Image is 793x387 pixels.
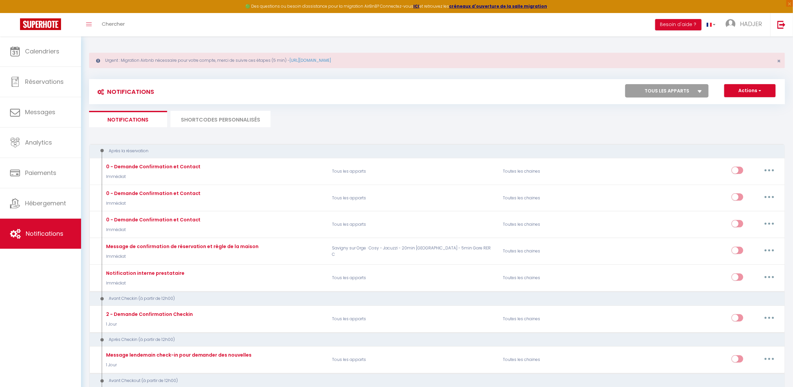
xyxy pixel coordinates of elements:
div: 0 - Demande Confirmation et Contact [104,190,201,197]
p: 1 Jour [104,321,193,328]
div: Urgent : Migration Airbnb nécessaire pour votre compte, merci de suivre ces étapes (5 min) - [89,53,785,68]
span: × [777,57,781,65]
div: Toutes les chaines [498,162,612,181]
div: Après Checkin (à partir de 12h00) [95,337,765,343]
button: Actions [724,84,776,98]
a: ... HADJER [721,13,770,36]
p: Tous les apparts [328,215,498,234]
img: ... [726,19,736,29]
span: Réservations [25,77,64,86]
span: Paiements [25,169,56,177]
img: Super Booking [20,18,61,30]
p: Tous les apparts [328,162,498,181]
div: Toutes les chaines [498,215,612,234]
p: Immédiat [104,280,184,286]
span: Hébergement [25,199,66,207]
a: créneaux d'ouverture de la salle migration [449,3,547,9]
p: Tous les apparts [328,268,498,288]
button: Ouvrir le widget de chat LiveChat [5,3,25,23]
span: Analytics [25,138,52,147]
p: 1 Jour [104,362,252,368]
p: Immédiat [104,253,259,260]
h3: Notifications [94,84,154,99]
a: ICI [413,3,419,9]
button: Close [777,58,781,64]
div: Toutes les chaines [498,268,612,288]
div: Toutes les chaines [498,188,612,208]
div: Avant Checkin (à partir de 12h00) [95,296,765,302]
div: Toutes les chaines [498,309,612,329]
p: Tous les apparts [328,188,498,208]
span: HADJER [740,20,762,28]
button: Besoin d'aide ? [655,19,702,30]
p: Tous les apparts [328,309,498,329]
p: Immédiat [104,174,201,180]
span: Calendriers [25,47,59,55]
p: Savigny sur Orge · Cosy - Jacuzzi - 20min [GEOGRAPHIC_DATA] - 5min Gare RER C [328,242,498,261]
div: Avant Checkout (à partir de 12h00) [95,378,765,384]
div: 0 - Demande Confirmation et Contact [104,216,201,223]
div: 0 - Demande Confirmation et Contact [104,163,201,170]
p: Tous les apparts [328,350,498,370]
p: Immédiat [104,200,201,207]
div: Notification interne prestataire [104,269,184,277]
div: Après la réservation [95,148,765,154]
div: Message de confirmation de réservation et règle de la maison [104,243,259,250]
li: Notifications [89,111,167,127]
div: Toutes les chaines [498,242,612,261]
img: logout [777,20,786,29]
div: Toutes les chaines [498,350,612,370]
span: Messages [25,108,55,116]
div: Message lendemain check-in pour demander des nouvelles [104,351,252,359]
span: Notifications [26,229,63,238]
li: SHORTCODES PERSONNALISÉS [170,111,271,127]
p: Immédiat [104,227,201,233]
a: [URL][DOMAIN_NAME] [290,57,331,63]
a: Chercher [97,13,130,36]
div: 2 - Demande Confirmation Checkin [104,311,193,318]
span: Chercher [102,20,125,27]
